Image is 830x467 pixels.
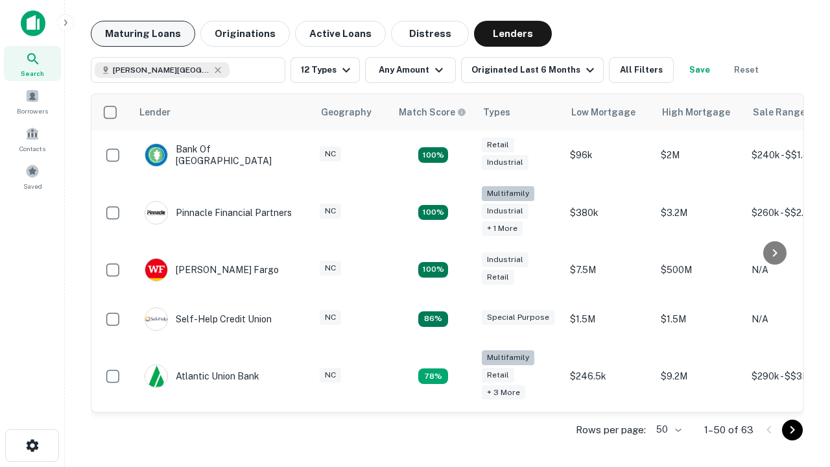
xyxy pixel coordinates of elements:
[418,311,448,327] div: Matching Properties: 11, hasApolloMatch: undefined
[474,21,552,47] button: Lenders
[704,422,753,438] p: 1–50 of 63
[4,159,61,194] a: Saved
[399,105,466,119] div: Capitalize uses an advanced AI algorithm to match your search with the best lender. The match sco...
[320,204,341,219] div: NC
[482,270,514,285] div: Retail
[563,344,654,409] td: $246.5k
[145,307,272,331] div: Self-help Credit Union
[113,64,210,76] span: [PERSON_NAME][GEOGRAPHIC_DATA], [GEOGRAPHIC_DATA]
[145,308,167,330] img: picture
[418,368,448,384] div: Matching Properties: 10, hasApolloMatch: undefined
[4,46,61,81] a: Search
[320,310,341,325] div: NC
[482,368,514,383] div: Retail
[576,422,646,438] p: Rows per page:
[4,121,61,156] a: Contacts
[320,368,341,383] div: NC
[91,21,195,47] button: Maturing Loans
[21,68,44,78] span: Search
[471,62,598,78] div: Originated Last 6 Months
[609,57,674,83] button: All Filters
[418,205,448,221] div: Matching Properties: 23, hasApolloMatch: undefined
[482,221,523,236] div: + 1 more
[654,94,745,130] th: High Mortgage
[295,21,386,47] button: Active Loans
[654,245,745,294] td: $500M
[145,201,292,224] div: Pinnacle Financial Partners
[290,57,360,83] button: 12 Types
[482,155,528,170] div: Industrial
[321,104,372,120] div: Geography
[132,94,313,130] th: Lender
[482,310,554,325] div: Special Purpose
[483,104,510,120] div: Types
[482,138,514,152] div: Retail
[145,365,259,388] div: Atlantic Union Bank
[320,261,341,276] div: NC
[651,420,683,439] div: 50
[145,365,167,387] img: picture
[563,245,654,294] td: $7.5M
[482,252,528,267] div: Industrial
[765,322,830,384] iframe: Chat Widget
[482,350,534,365] div: Multifamily
[391,21,469,47] button: Distress
[753,104,805,120] div: Sale Range
[19,143,45,154] span: Contacts
[200,21,290,47] button: Originations
[571,104,635,120] div: Low Mortgage
[662,104,730,120] div: High Mortgage
[679,57,720,83] button: Save your search to get updates of matches that match your search criteria.
[17,106,48,116] span: Borrowers
[145,143,300,167] div: Bank Of [GEOGRAPHIC_DATA]
[4,84,61,119] a: Borrowers
[563,180,654,245] td: $380k
[145,202,167,224] img: picture
[654,130,745,180] td: $2M
[726,57,767,83] button: Reset
[313,94,391,130] th: Geography
[482,186,534,201] div: Multifamily
[563,94,654,130] th: Low Mortgage
[21,10,45,36] img: capitalize-icon.png
[482,385,525,400] div: + 3 more
[391,94,475,130] th: Capitalize uses an advanced AI algorithm to match your search with the best lender. The match sco...
[23,181,42,191] span: Saved
[320,147,341,162] div: NC
[563,130,654,180] td: $96k
[563,294,654,344] td: $1.5M
[145,144,167,166] img: picture
[482,204,528,219] div: Industrial
[139,104,171,120] div: Lender
[782,420,803,440] button: Go to next page
[418,147,448,163] div: Matching Properties: 15, hasApolloMatch: undefined
[654,294,745,344] td: $1.5M
[654,180,745,245] td: $3.2M
[365,57,456,83] button: Any Amount
[145,258,279,281] div: [PERSON_NAME] Fargo
[418,262,448,278] div: Matching Properties: 14, hasApolloMatch: undefined
[654,344,745,409] td: $9.2M
[475,94,563,130] th: Types
[145,259,167,281] img: picture
[399,105,464,119] h6: Match Score
[461,57,604,83] button: Originated Last 6 Months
